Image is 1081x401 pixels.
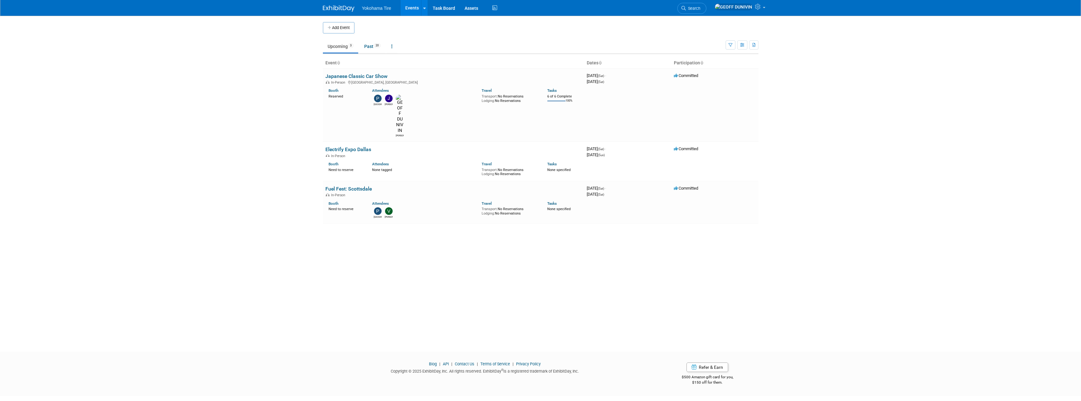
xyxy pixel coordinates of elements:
sup: ® [501,368,503,372]
span: [DATE] [587,152,605,157]
span: [DATE] [587,146,606,151]
span: 20 [374,43,381,48]
a: Blog [429,362,437,366]
a: Electrify Expo Dallas [325,146,371,152]
span: (Sun) [598,153,605,157]
img: Vincent Baud [385,207,393,215]
span: Yokohama Tire [362,6,391,11]
img: In-Person Event [326,80,330,84]
span: (Sat) [598,80,604,84]
span: Committed [674,73,698,78]
th: Dates [584,58,671,68]
span: 3 [348,43,353,48]
a: Attendees [372,162,389,166]
a: Tasks [547,88,557,93]
div: [GEOGRAPHIC_DATA], [GEOGRAPHIC_DATA] [325,80,582,85]
span: None specified [547,207,571,211]
span: [DATE] [587,73,606,78]
a: Contact Us [455,362,474,366]
div: 6 of 6 Complete [547,94,582,99]
span: Lodging: [482,172,495,176]
span: Search [686,6,700,11]
div: Vincent Baud [385,215,393,219]
div: GEOFF DUNIVIN [396,133,404,137]
span: Transport: [482,94,498,98]
a: Attendees [372,88,389,93]
span: Lodging: [482,211,495,215]
a: Booth [329,88,338,93]
img: Paris Hull [374,207,382,215]
a: Booth [329,201,338,206]
img: Paris Hull [374,95,382,102]
a: Attendees [372,201,389,206]
span: In-Person [331,193,347,197]
span: None specified [547,168,571,172]
img: GEOFF DUNIVIN [715,3,752,10]
div: $500 Amazon gift card for you, [656,370,758,385]
span: In-Person [331,154,347,158]
div: Need to reserve [329,167,363,172]
img: GEOFF DUNIVIN [396,95,404,133]
div: Jason Heath [385,102,393,106]
span: (Sat) [598,74,604,78]
a: Search [677,3,706,14]
span: (Sat) [598,147,604,151]
span: - [605,73,606,78]
span: [DATE] [587,186,606,191]
a: Terms of Service [480,362,510,366]
span: - [605,146,606,151]
div: No Reservations No Reservations [482,93,538,103]
span: Lodging: [482,99,495,103]
div: Copyright © 2025 ExhibitDay, Inc. All rights reserved. ExhibitDay is a registered trademark of Ex... [323,367,647,374]
img: Jason Heath [385,95,393,102]
div: No Reservations No Reservations [482,167,538,176]
span: | [450,362,454,366]
a: Travel [482,201,492,206]
span: | [438,362,442,366]
span: Committed [674,146,698,151]
a: Past20 [359,40,385,52]
img: In-Person Event [326,154,330,157]
a: Sort by Start Date [598,60,602,65]
a: Sort by Participation Type [700,60,703,65]
div: No Reservations No Reservations [482,206,538,215]
span: Committed [674,186,698,191]
div: $150 off for them. [656,380,758,385]
a: API [443,362,449,366]
button: Add Event [323,22,354,33]
a: Tasks [547,201,557,206]
th: Participation [671,58,758,68]
div: Need to reserve [329,206,363,211]
a: Japanese Classic Car Show [325,73,388,79]
a: Booth [329,162,338,166]
a: Travel [482,162,492,166]
a: Travel [482,88,492,93]
span: [DATE] [587,192,604,197]
a: Fuel Fest: Scottsdale [325,186,372,192]
span: (Sat) [598,187,604,190]
div: None tagged [372,167,477,172]
a: Refer & Earn [686,363,728,372]
td: 100% [566,99,573,108]
div: Reserved [329,93,363,99]
span: Transport: [482,168,498,172]
img: In-Person Event [326,193,330,196]
span: Transport: [482,207,498,211]
span: | [475,362,479,366]
span: [DATE] [587,79,604,84]
a: Tasks [547,162,557,166]
span: | [511,362,515,366]
span: In-Person [331,80,347,85]
span: (Sat) [598,193,604,196]
th: Event [323,58,584,68]
a: Upcoming3 [323,40,358,52]
div: Paris Hull [374,215,382,219]
div: Paris Hull [374,102,382,106]
a: Sort by Event Name [337,60,340,65]
a: Privacy Policy [516,362,541,366]
img: ExhibitDay [323,5,354,12]
span: - [605,186,606,191]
